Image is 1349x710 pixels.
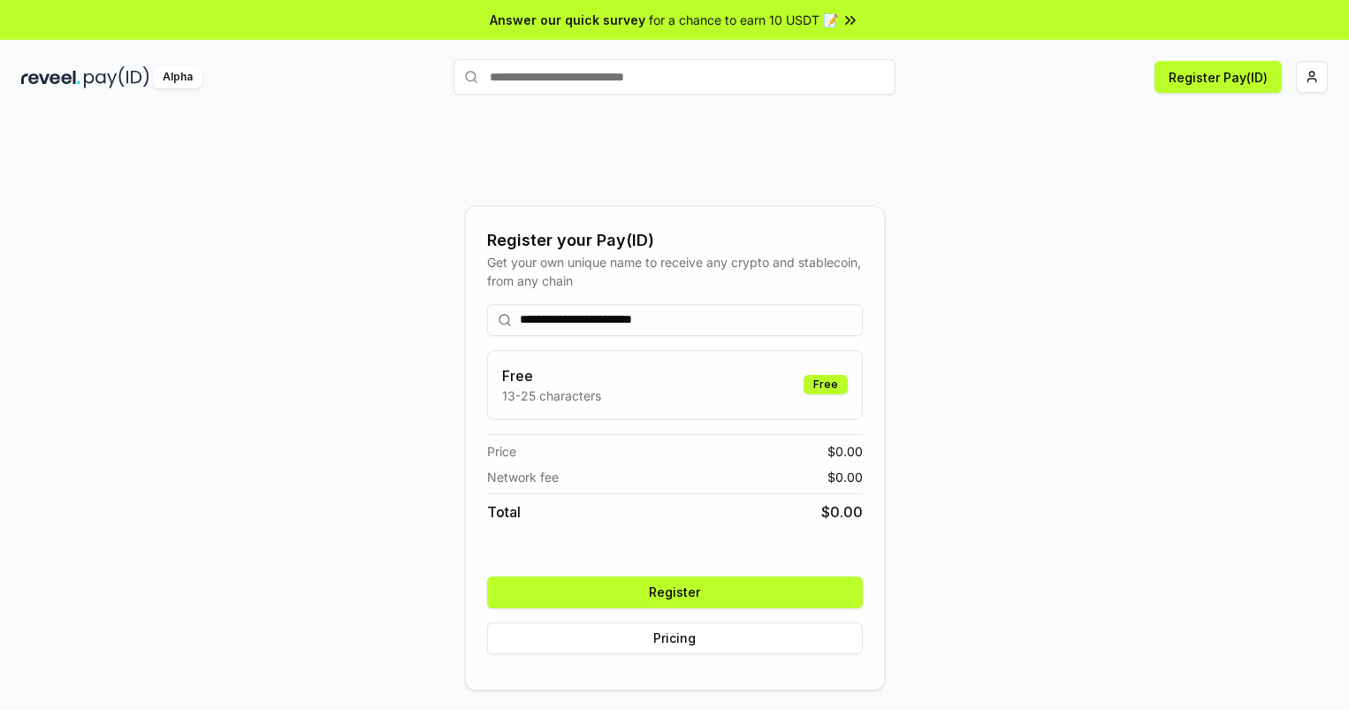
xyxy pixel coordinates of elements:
[649,11,838,29] span: for a chance to earn 10 USDT 📝
[502,365,601,386] h3: Free
[827,468,863,486] span: $ 0.00
[153,66,202,88] div: Alpha
[487,228,863,253] div: Register your Pay(ID)
[487,622,863,654] button: Pricing
[502,386,601,405] p: 13-25 characters
[487,253,863,290] div: Get your own unique name to receive any crypto and stablecoin, from any chain
[487,442,516,461] span: Price
[490,11,645,29] span: Answer our quick survey
[487,576,863,608] button: Register
[821,501,863,523] span: $ 0.00
[84,66,149,88] img: pay_id
[487,468,559,486] span: Network fee
[487,501,521,523] span: Total
[827,442,863,461] span: $ 0.00
[1155,61,1282,93] button: Register Pay(ID)
[21,66,80,88] img: reveel_dark
[804,375,848,394] div: Free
